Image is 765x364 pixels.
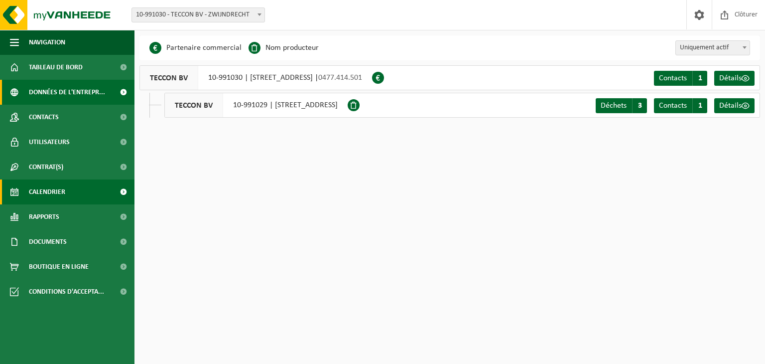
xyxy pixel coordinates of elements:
span: TECCON BV [165,93,223,117]
span: 1 [692,98,707,113]
span: Navigation [29,30,65,55]
span: Documents [29,229,67,254]
span: Calendrier [29,180,65,204]
span: 1 [692,71,707,86]
span: Détails [719,102,742,110]
a: Déchets 3 [596,98,647,113]
span: Boutique en ligne [29,254,89,279]
span: Données de l'entrepr... [29,80,105,105]
li: Partenaire commercial [149,40,242,55]
span: 10-991030 - TECCON BV - ZWIJNDRECHT [131,7,265,22]
a: Détails [714,98,755,113]
a: Détails [714,71,755,86]
span: Rapports [29,204,59,229]
span: 10-991030 - TECCON BV - ZWIJNDRECHT [132,8,264,22]
a: Contacts 1 [654,71,707,86]
span: Détails [719,74,742,82]
span: TECCON BV [140,66,198,90]
span: Contacts [659,102,687,110]
span: Uniquement actif [676,41,750,55]
span: Contrat(s) [29,155,63,180]
span: Uniquement actif [675,40,750,55]
span: 0477.414.501 [318,74,362,82]
span: Déchets [601,102,627,110]
span: Utilisateurs [29,130,70,155]
span: Contacts [659,74,687,82]
span: 3 [632,98,647,113]
a: Contacts 1 [654,98,707,113]
span: Tableau de bord [29,55,83,80]
span: Conditions d'accepta... [29,279,104,304]
div: 10-991029 | [STREET_ADDRESS] [164,93,348,118]
li: Nom producteur [249,40,319,55]
span: Contacts [29,105,59,130]
div: 10-991030 | [STREET_ADDRESS] | [139,65,372,90]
